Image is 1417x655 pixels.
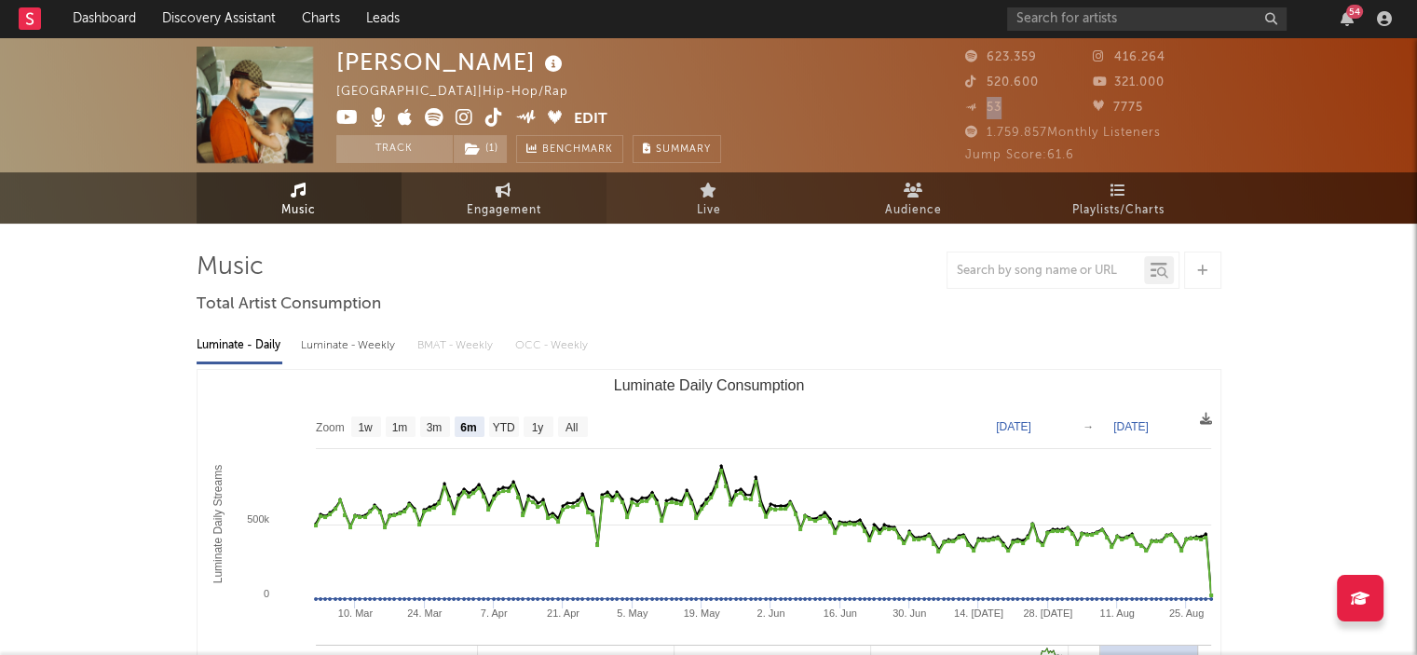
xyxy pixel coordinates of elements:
[1168,607,1203,619] text: 25. Aug
[263,588,268,599] text: 0
[336,135,453,163] button: Track
[574,108,607,131] button: Edit
[542,139,613,161] span: Benchmark
[1093,76,1165,89] span: 321.000
[531,421,543,434] text: 1y
[1007,7,1287,31] input: Search for artists
[885,199,942,222] span: Audience
[516,135,623,163] a: Benchmark
[197,172,402,224] a: Music
[247,513,269,525] text: 500k
[965,149,1074,161] span: Jump Score: 61.6
[336,81,590,103] div: [GEOGRAPHIC_DATA] | Hip-Hop/Rap
[316,421,345,434] text: Zoom
[965,102,1001,114] span: 53
[453,135,508,163] span: ( 1 )
[613,377,804,393] text: Luminate Daily Consumption
[211,465,225,583] text: Luminate Daily Streams
[1023,607,1072,619] text: 28. [DATE]
[480,607,507,619] text: 7. Apr
[1113,420,1149,433] text: [DATE]
[454,135,507,163] button: (1)
[492,421,514,434] text: YTD
[1083,420,1094,433] text: →
[467,199,541,222] span: Engagement
[1093,102,1143,114] span: 7775
[953,607,1002,619] text: 14. [DATE]
[697,199,721,222] span: Live
[565,421,577,434] text: All
[1016,172,1221,224] a: Playlists/Charts
[683,607,720,619] text: 19. May
[811,172,1016,224] a: Audience
[281,199,316,222] span: Music
[391,421,407,434] text: 1m
[1341,11,1354,26] button: 54
[947,264,1144,279] input: Search by song name or URL
[756,607,784,619] text: 2. Jun
[1072,199,1165,222] span: Playlists/Charts
[823,607,856,619] text: 16. Jun
[1093,51,1165,63] span: 416.264
[358,421,373,434] text: 1w
[460,421,476,434] text: 6m
[633,135,721,163] button: Summary
[606,172,811,224] a: Live
[892,607,926,619] text: 30. Jun
[426,421,442,434] text: 3m
[407,607,443,619] text: 24. Mar
[402,172,606,224] a: Engagement
[547,607,579,619] text: 21. Apr
[301,330,399,362] div: Luminate - Weekly
[197,293,381,316] span: Total Artist Consumption
[965,127,1161,139] span: 1.759.857 Monthly Listeners
[996,420,1031,433] text: [DATE]
[965,76,1039,89] span: 520.600
[965,51,1037,63] span: 623.359
[197,330,282,362] div: Luminate - Daily
[337,607,373,619] text: 10. Mar
[656,144,711,155] span: Summary
[1099,607,1134,619] text: 11. Aug
[1346,5,1363,19] div: 54
[336,47,567,77] div: [PERSON_NAME]
[617,607,648,619] text: 5. May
